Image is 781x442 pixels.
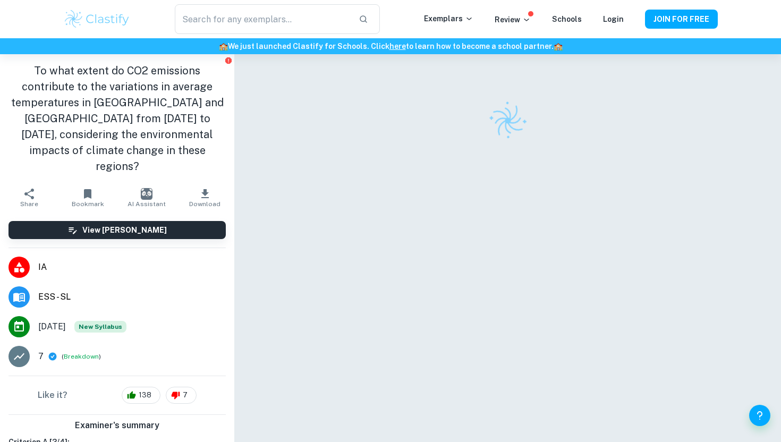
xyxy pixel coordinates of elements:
[389,42,406,50] a: here
[20,200,38,208] span: Share
[176,183,234,212] button: Download
[424,13,473,24] p: Exemplars
[38,389,67,402] h6: Like it?
[63,8,131,30] img: Clastify logo
[603,15,624,23] a: Login
[552,15,582,23] a: Schools
[122,387,160,404] div: 138
[175,4,350,34] input: Search for any exemplars...
[9,63,226,174] h1: To what extent do CO2 emissions contribute to the variations in average temperatures in [GEOGRAPH...
[74,321,126,333] div: Starting from the May 2026 session, the ESS IA requirements have changed. We created this exempla...
[166,387,197,404] div: 7
[38,261,226,274] span: IA
[495,14,531,25] p: Review
[62,352,101,362] span: ( )
[645,10,718,29] button: JOIN FOR FREE
[9,221,226,239] button: View [PERSON_NAME]
[64,352,99,361] button: Breakdown
[74,321,126,333] span: New Syllabus
[58,183,117,212] button: Bookmark
[38,291,226,303] span: ESS - SL
[189,200,220,208] span: Download
[2,40,779,52] h6: We just launched Clastify for Schools. Click to learn how to become a school partner.
[141,188,152,200] img: AI Assistant
[38,320,66,333] span: [DATE]
[219,42,228,50] span: 🏫
[224,56,232,64] button: Report issue
[72,200,104,208] span: Bookmark
[177,390,193,401] span: 7
[128,200,166,208] span: AI Assistant
[749,405,770,426] button: Help and Feedback
[82,224,167,236] h6: View [PERSON_NAME]
[4,419,230,432] h6: Examiner's summary
[38,350,44,363] p: 7
[133,390,157,401] span: 138
[481,95,534,147] img: Clastify logo
[117,183,176,212] button: AI Assistant
[554,42,563,50] span: 🏫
